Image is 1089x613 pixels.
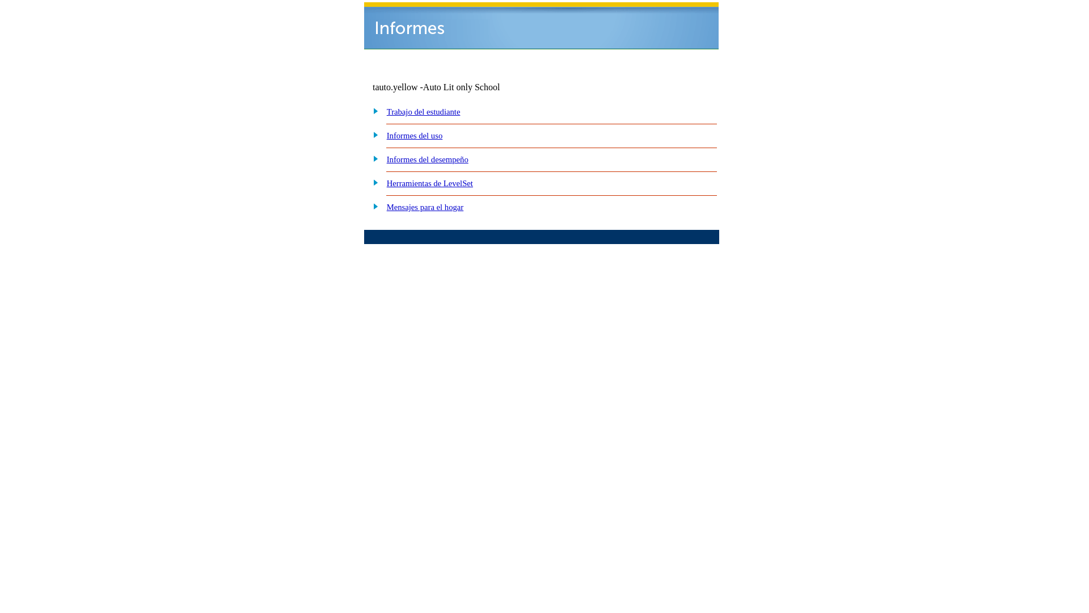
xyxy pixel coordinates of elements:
[367,106,379,116] img: plus.gif
[387,131,443,140] a: Informes del uso
[364,2,719,49] img: header
[387,203,464,212] a: Mensajes para el hogar
[367,129,379,140] img: plus.gif
[367,201,379,211] img: plus.gif
[387,155,468,164] a: Informes del desempeño
[367,177,379,187] img: plus.gif
[387,179,473,188] a: Herramientas de LevelSet
[387,107,461,116] a: Trabajo del estudiante
[367,153,379,163] img: plus.gif
[423,82,500,92] nobr: Auto Lit only School
[373,82,581,93] td: tauto.yellow -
